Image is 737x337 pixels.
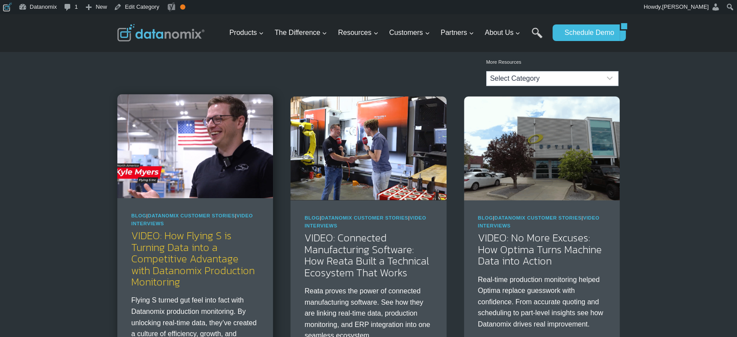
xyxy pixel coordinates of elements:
[662,3,709,10] span: [PERSON_NAME]
[553,24,620,41] a: Schedule Demo
[440,27,474,38] span: Partners
[486,58,618,66] p: More Resources
[229,27,264,38] span: Products
[304,215,320,220] a: Blog
[304,215,426,228] a: Video Interviews
[180,4,185,10] div: OK
[226,19,549,47] nav: Primary Navigation
[117,24,205,41] img: Datanomix
[131,213,147,218] a: Blog
[478,230,602,268] a: VIDEO: No More Excuses: How Optima Turns Machine Data into Action
[478,215,493,220] a: Blog
[290,96,446,200] img: Reata’s Connected Manufacturing Software Ecosystem
[131,213,253,226] span: | |
[304,215,426,228] span: | |
[338,27,378,38] span: Resources
[131,213,253,226] a: Video Interviews
[478,215,600,228] span: | |
[275,27,328,38] span: The Difference
[478,215,600,228] a: Video Interviews
[478,274,606,330] p: Real-time production monitoring helped Optima replace guesswork with confidence. From accurate qu...
[117,94,273,198] img: VIDEO: How Flying S is Turning Data into a Competitive Advantage with Datanomix Production Monito...
[495,215,582,220] a: Datanomix Customer Stories
[304,230,429,280] a: VIDEO: Connected Manufacturing Software: How Reata Built a Technical Ecosystem That Works
[389,27,430,38] span: Customers
[148,213,235,218] a: Datanomix Customer Stories
[464,96,620,200] img: Discover how Optima Manufacturing uses Datanomix to turn raw machine data into real-time insights...
[485,27,521,38] span: About Us
[532,28,543,47] a: Search
[321,215,408,220] a: Datanomix Customer Stories
[131,228,255,289] a: VIDEO: How Flying S is Turning Data into a Competitive Advantage with Datanomix Production Monito...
